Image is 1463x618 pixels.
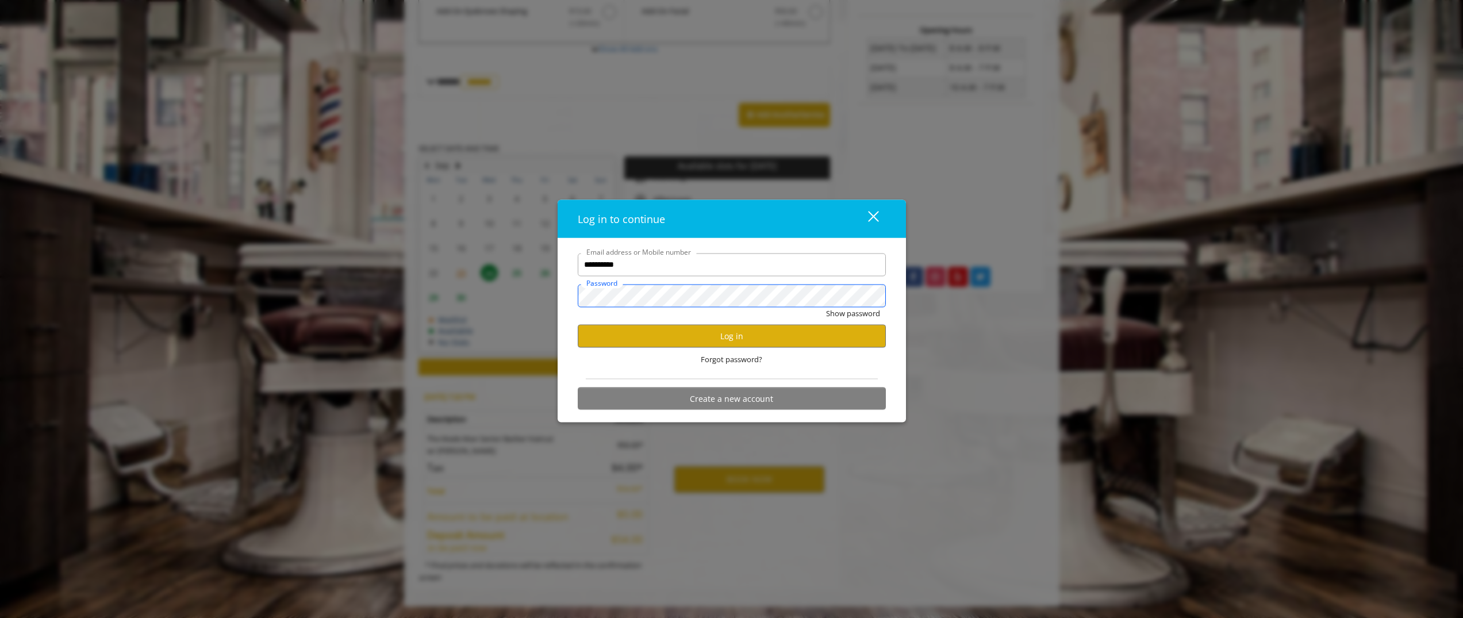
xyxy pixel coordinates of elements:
label: Email address or Mobile number [581,246,697,257]
div: close dialog [855,210,878,228]
span: Forgot password? [701,353,762,365]
button: Show password [826,307,880,319]
keeper-lock: Open Keeper Popup [866,289,880,302]
button: close dialog [847,207,886,231]
label: Password [581,277,623,288]
button: Log in [578,325,886,347]
span: Log in to continue [578,212,665,225]
input: Email address or Mobile number [578,253,886,276]
button: Create a new account [578,387,886,410]
input: Password [578,284,886,307]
